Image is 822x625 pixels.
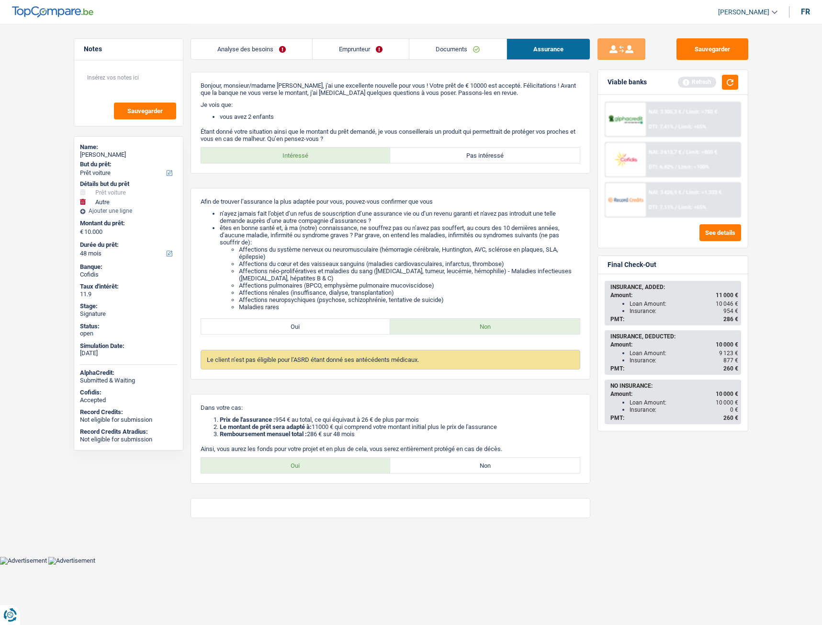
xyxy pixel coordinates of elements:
[80,283,177,290] div: Taux d'intérêt:
[710,4,777,20] a: [PERSON_NAME]
[114,103,176,119] button: Sauvegarder
[80,323,177,330] div: Status:
[313,39,409,59] a: Emprunteur
[201,82,580,96] p: Bonjour, monsieur/madame [PERSON_NAME], j'ai une excellente nouvelle pour vous ! Votre prêt de € ...
[80,310,177,318] div: Signature
[80,369,177,377] div: AlphaCredit:
[610,415,738,421] div: PMT:
[649,149,681,155] span: NAI: 3 613,7 €
[80,271,177,278] div: Cofidis
[723,357,738,364] span: 877 €
[716,391,738,397] span: 10 000 €
[80,180,177,188] div: Détails but du prêt
[719,350,738,357] span: 9 123 €
[608,150,643,168] img: Cofidis
[80,302,177,310] div: Stage:
[220,430,580,438] li: 286 € sur 48 mois
[84,45,173,53] h5: Notes
[716,341,738,348] span: 10 000 €
[80,377,177,384] div: Submitted & Waiting
[220,423,312,430] b: Le montant de prêt sera adapté à:
[239,282,580,289] li: Affections pulmonaires (BPCO, emphysème pulmonaire mucoviscidose)
[630,406,738,413] div: Insurance:
[80,151,177,159] div: [PERSON_NAME]
[630,350,738,357] div: Loan Amount:
[610,391,738,397] div: Amount:
[608,191,643,208] img: Record Credits
[630,399,738,406] div: Loan Amount:
[239,296,580,303] li: Affections neuropsychiques (psychose, schizophrénie, tentative de suicide)
[683,189,685,196] span: /
[716,399,738,406] span: 10 000 €
[686,149,717,155] span: Limit: >800 €
[676,38,748,60] button: Sauvegarder
[201,128,580,142] p: Étant donné votre situation ainsi que le montant du prêt demandé, je vous conseillerais un produi...
[718,8,769,16] span: [PERSON_NAME]
[675,164,677,170] span: /
[630,308,738,314] div: Insurance:
[80,408,177,416] div: Record Credits:
[80,349,177,357] div: [DATE]
[80,161,175,168] label: But du prêt:
[678,124,706,130] span: Limit: <65%
[80,416,177,424] div: Not eligible for submission
[390,148,580,163] label: Pas intéressé
[678,204,706,210] span: Limit: <65%
[675,204,677,210] span: /
[220,210,580,224] li: n’ayez jamais fait l’objet d’un refus de souscription d’une assurance vie ou d’un revenu garanti ...
[649,164,674,170] span: DTI: 6.82%
[723,365,738,372] span: 260 €
[683,109,685,115] span: /
[610,284,738,290] div: INSURANCE, ADDED:
[239,289,580,296] li: Affections rénales (insuffisance, dialyse, transplantation)
[201,319,391,334] label: Oui
[507,39,590,59] a: Assurance
[201,350,580,370] div: Le client n’est pas éligible pour l’ASRD étant donné ses antécédents médicaux.
[201,445,580,452] p: Ainsi, vous aurez les fonds pour votre projet et en plus de cela, vous serez entièrement protégé ...
[608,78,647,86] div: Viable banks
[80,263,177,271] div: Banque:
[239,260,580,267] li: Affections du cœur et des vaisseaux sanguins (maladies cardiovasculaires, infarctus, thrombose)
[390,458,580,473] label: Non
[675,124,677,130] span: /
[201,458,391,473] label: Oui
[220,224,580,311] li: êtes en bonne santé et, à ma (notre) connaissance, ne souffrez pas ou n’avez pas souffert, au cou...
[220,113,580,120] li: vous avez 2 enfants
[610,292,738,299] div: Amount:
[201,101,580,108] p: Je vois que:
[683,149,685,155] span: /
[127,108,163,114] span: Sauvegarder
[686,189,721,196] span: Limit: >1.333 €
[649,124,674,130] span: DTI: 7.41%
[686,109,717,115] span: Limit: >750 €
[649,109,681,115] span: NAI: 3 305,3 €
[80,389,177,396] div: Cofidis:
[12,6,93,18] img: TopCompare Logo
[649,189,681,196] span: NAI: 3 426,9 €
[699,224,741,241] button: See details
[610,316,738,323] div: PMT:
[80,143,177,151] div: Name:
[630,357,738,364] div: Insurance:
[80,241,175,249] label: Durée du prêt:
[716,301,738,307] span: 10 046 €
[80,342,177,350] div: Simulation Date:
[608,261,656,269] div: Final Check-Out
[80,396,177,404] div: Accepted
[678,164,709,170] span: Limit: <100%
[201,148,391,163] label: Intéressé
[608,114,643,125] img: AlphaCredit
[716,292,738,299] span: 11 000 €
[201,404,580,411] p: Dans votre cas:
[220,416,275,423] b: Prix de l'assurance :
[409,39,506,59] a: Documents
[80,428,177,436] div: Record Credits Atradius:
[678,77,716,87] div: Refresh
[610,341,738,348] div: Amount:
[610,382,738,389] div: NO INSURANCE:
[48,557,95,565] img: Advertisement
[630,301,738,307] div: Loan Amount:
[80,208,177,214] div: Ajouter une ligne
[723,308,738,314] span: 954 €
[723,415,738,421] span: 260 €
